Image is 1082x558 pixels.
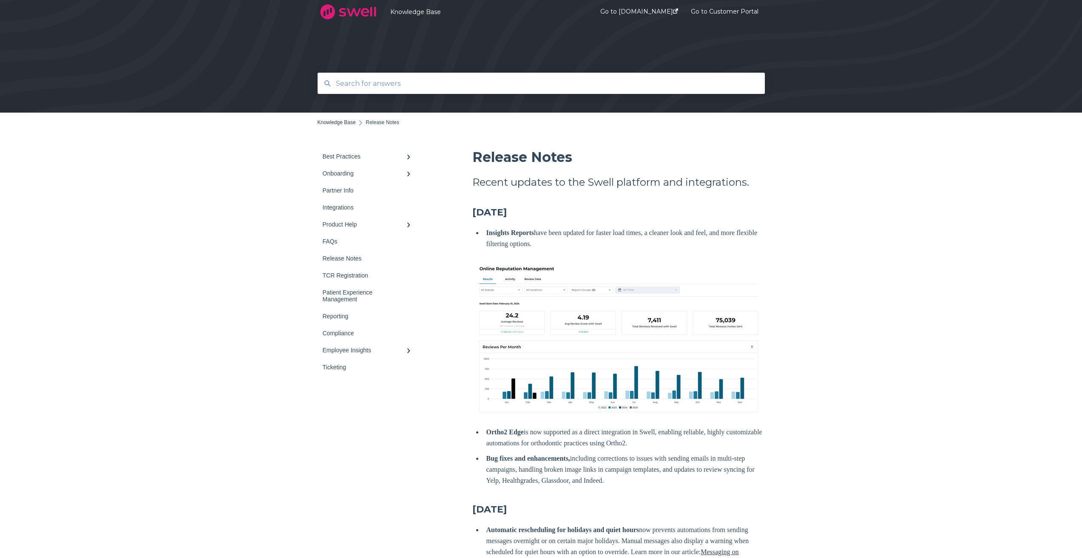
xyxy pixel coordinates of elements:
[318,308,420,325] a: Reporting
[323,153,406,160] div: Best Practices
[318,119,356,125] a: Knowledge Base
[323,289,406,303] div: Patient Experience Management
[390,8,575,16] a: Knowledge Base
[622,526,639,533] strong: hours
[323,187,406,194] div: Partner Info
[318,267,420,284] a: TCR Registration
[483,427,765,449] li: is now supported as a direct integration in Swell, enabling reliable, highly customizable automat...
[323,364,406,371] div: Ticketing
[323,347,406,354] div: Employee Insights
[318,1,379,23] img: company logo
[323,204,406,211] div: Integrations
[318,284,420,308] a: Patient Experience Management
[472,503,765,516] h3: [DATE]
[318,342,420,359] a: Employee Insights
[331,74,752,93] input: Search for answers
[323,255,406,262] div: Release Notes
[486,428,524,436] strong: Ortho2 Edge
[323,313,406,320] div: Reporting
[318,325,420,342] a: Compliance
[318,233,420,250] a: FAQs
[472,149,572,165] span: Release Notes
[323,238,406,245] div: FAQs
[483,227,765,249] li: have been updated for faster load times, a cleaner look and feel, and more flexible filtering opt...
[323,272,406,279] div: TCR Registration
[323,221,406,228] div: Product Help
[472,175,765,189] h2: Recent updates to the Swell platform and integrations.
[323,330,406,337] div: Compliance
[318,165,420,182] a: Onboarding
[318,199,420,216] a: Integrations
[318,182,420,199] a: Partner Info
[323,170,406,177] div: Onboarding
[318,148,420,165] a: Best Practices
[472,258,765,415] img: orm > results
[366,119,399,125] span: Release Notes
[472,206,765,219] h3: [DATE]
[318,359,420,376] a: Ticketing
[486,526,621,533] strong: Automatic rescheduling for holidays and quiet
[318,216,420,233] a: Product Help
[486,455,570,462] strong: Bug fixes and enhancements,
[483,453,765,486] li: including corrections to issues with sending emails in multi-step campaigns, handling broken imag...
[486,229,534,236] strong: Insights Reports
[318,250,420,267] a: Release Notes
